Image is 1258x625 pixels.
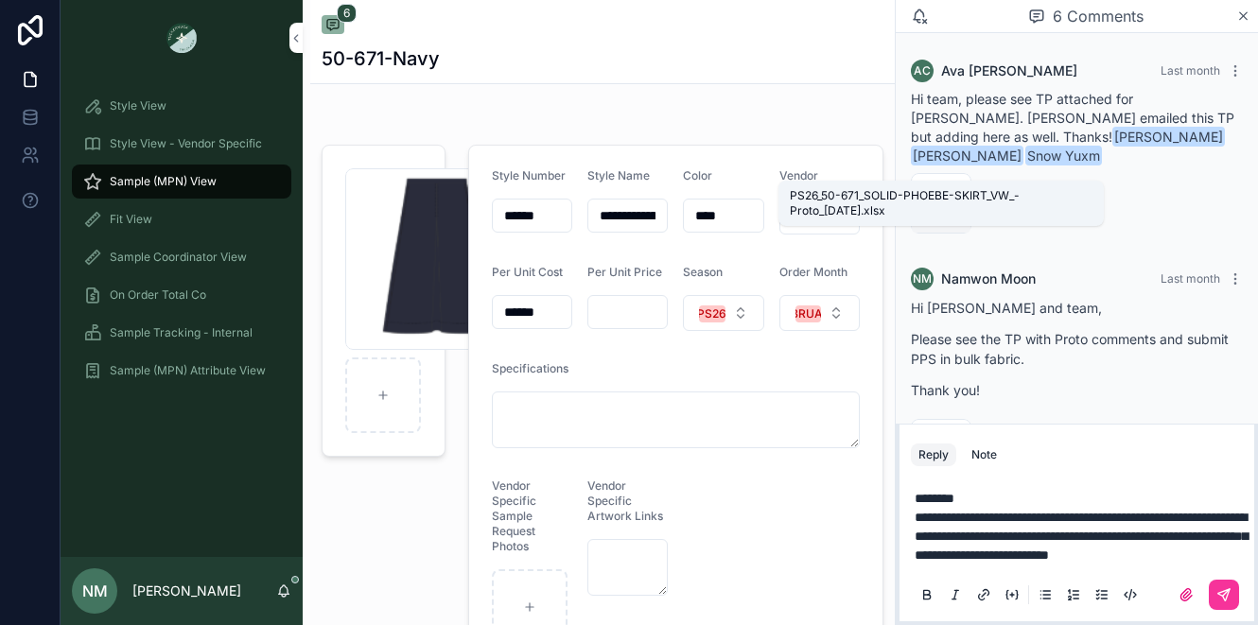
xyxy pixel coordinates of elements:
div: FEBRUARY [778,305,838,322]
div: Note [971,447,997,462]
button: Select Button [779,295,860,331]
span: AC [914,63,931,78]
span: Per Unit Price [587,265,662,279]
div: PS26 [697,305,726,322]
a: Style View [72,89,291,123]
p: Thank you! [911,380,1243,400]
span: 6 Comments [1053,5,1144,27]
span: Style Number [492,168,566,182]
span: 6 [337,4,357,23]
a: Sample Tracking - Internal [72,316,291,350]
p: Hi [PERSON_NAME] and team, [911,298,1243,318]
a: Sample Coordinator View [72,240,291,274]
span: NM [913,271,932,286]
span: Specifications [492,361,568,375]
span: Style View - Vendor Specific [110,136,262,151]
h1: 50-671-Navy [322,45,440,72]
span: Sample Coordinator View [110,250,247,265]
span: [PERSON_NAME] [1112,127,1225,147]
span: Season [683,265,723,279]
span: Ava [PERSON_NAME] [941,61,1077,80]
span: Fit View [110,212,152,227]
a: Sample (MPN) Attribute View [72,354,291,388]
a: Style View - Vendor Specific [72,127,291,161]
span: Namwon Moon [941,269,1036,288]
p: Please see the TP with Proto comments and submit PPS in bulk fabric. [911,329,1243,369]
button: Select Button [683,295,763,331]
img: App logo [166,23,197,53]
span: Style Name [587,168,650,182]
span: Vendor [779,168,818,182]
span: [PERSON_NAME] [911,146,1023,165]
span: NM [82,580,108,602]
span: Snow Yuxm [1025,146,1102,165]
button: Reply [911,443,956,466]
span: Color [683,168,712,182]
a: On Order Total Co [72,278,291,312]
span: Sample (MPN) View [110,174,217,189]
span: Hi team, please see TP attached for [PERSON_NAME]. [PERSON_NAME] emailed this TP but adding here ... [911,91,1234,164]
a: Sample (MPN) View [72,165,291,199]
span: Per Unit Cost [492,265,563,279]
p: [PERSON_NAME] [132,582,241,600]
span: Last month [1161,63,1220,78]
span: Style View [110,98,166,113]
a: Fit View [72,202,291,236]
button: 6 [322,15,344,38]
span: On Order Total Co [110,287,206,303]
span: Sample Tracking - Internal [110,325,253,340]
span: Last month [1161,271,1220,286]
div: scrollable content [61,76,303,412]
div: PS26_50-671_SOLID-PHOEBE-SKIRT_VW_-Proto_[DATE].xlsx [790,188,1092,218]
span: Order Month [779,265,847,279]
span: Vendor Specific Sample Request Photos [492,478,536,553]
span: Vendor Specific Artwork Links [587,478,663,523]
span: Sample (MPN) Attribute View [110,363,266,378]
button: Note [964,443,1005,466]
